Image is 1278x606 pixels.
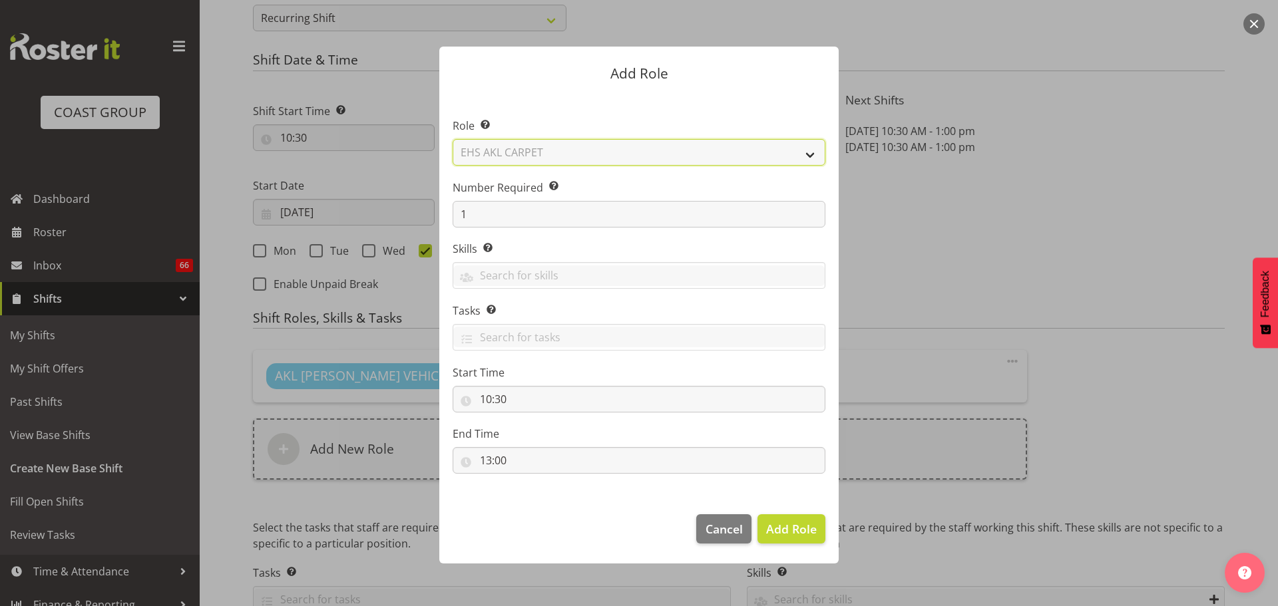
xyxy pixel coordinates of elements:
input: Search for tasks [453,327,825,347]
label: Start Time [453,365,825,380]
input: Click to select... [453,386,825,412]
p: Add Role [453,67,825,80]
span: Feedback [1259,271,1271,317]
span: Cancel [706,520,743,537]
button: Add Role [757,514,825,543]
input: Click to select... [453,447,825,474]
span: Add Role [766,521,817,537]
button: Feedback - Show survey [1253,257,1278,348]
button: Cancel [696,514,751,543]
label: Number Required [453,180,825,196]
label: Tasks [453,303,825,319]
label: Skills [453,241,825,257]
input: Search for skills [453,265,825,286]
img: help-xxl-2.png [1238,566,1251,579]
label: End Time [453,426,825,442]
label: Role [453,118,825,134]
